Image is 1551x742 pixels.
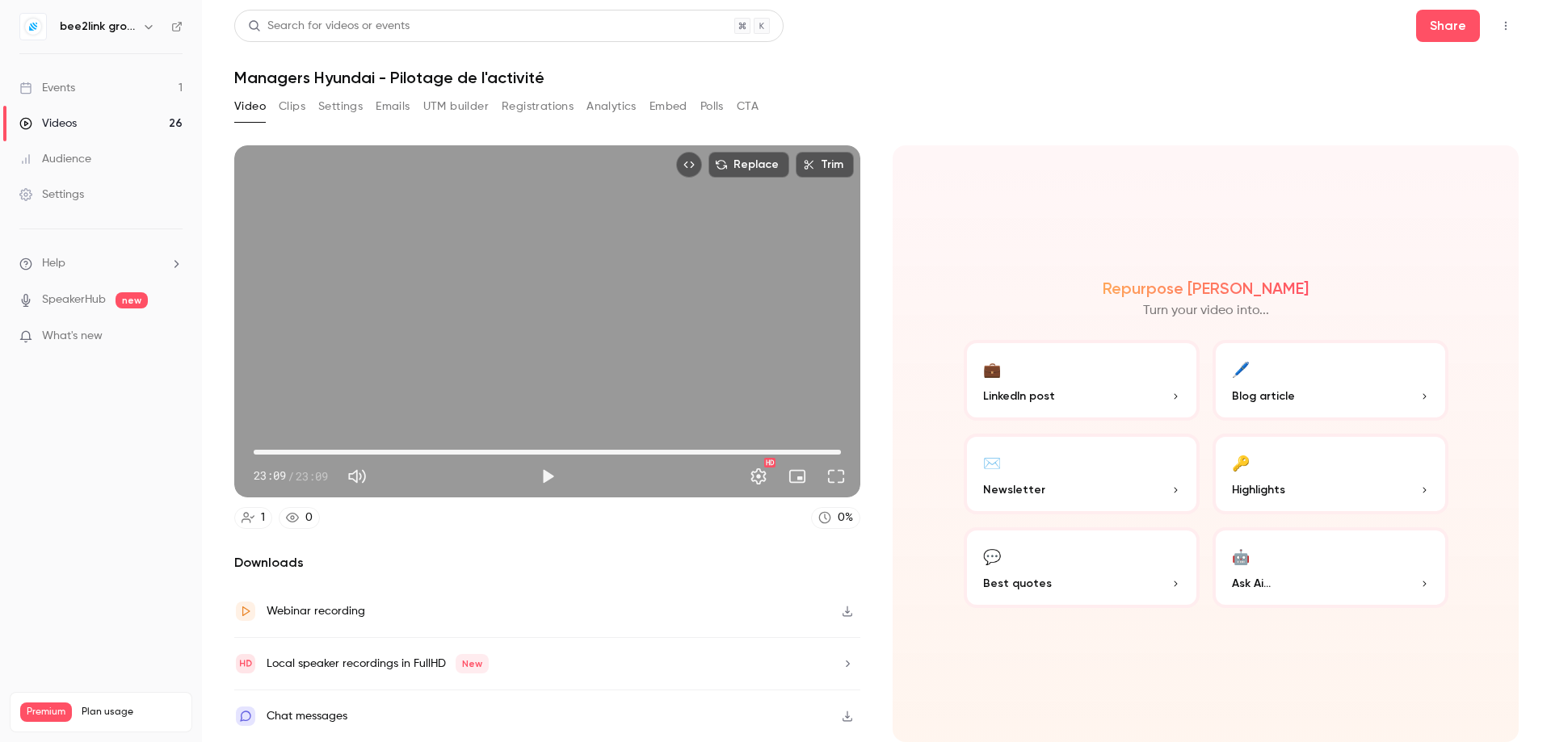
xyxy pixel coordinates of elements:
[42,328,103,345] span: What's new
[20,702,72,722] span: Premium
[288,467,294,484] span: /
[318,94,363,119] button: Settings
[983,481,1045,498] span: Newsletter
[983,450,1001,475] div: ✉️
[1232,356,1250,381] div: 🖊️
[532,460,564,493] button: Play
[296,467,328,484] span: 23:09
[676,152,702,178] button: Embed video
[586,94,637,119] button: Analytics
[983,575,1052,592] span: Best quotes
[1232,450,1250,475] div: 🔑
[964,434,1200,514] button: ✉️Newsletter
[838,509,853,526] div: 0 %
[279,94,305,119] button: Clips
[261,509,265,526] div: 1
[983,388,1055,405] span: LinkedIn post
[254,467,328,484] div: 23:09
[60,19,136,35] h6: bee2link group - Formation continue Hyundai
[764,458,775,467] div: HD
[502,94,574,119] button: Registrations
[1213,527,1448,608] button: 🤖Ask Ai...
[1232,481,1285,498] span: Highlights
[234,553,860,572] h2: Downloads
[20,14,46,40] img: bee2link group - Formation continue Hyundai
[1213,434,1448,514] button: 🔑Highlights
[279,507,320,529] a: 0
[1232,543,1250,568] div: 🤖
[234,68,1519,87] h1: Managers Hyundai - Pilotage de l'activité
[983,543,1001,568] div: 💬
[737,94,759,119] button: CTA
[163,329,183,344] iframe: Noticeable Trigger
[964,340,1200,421] button: 💼LinkedIn post
[254,467,286,484] span: 23:09
[811,507,860,529] a: 0%
[19,80,75,96] div: Events
[341,460,373,493] button: Mute
[267,706,347,726] div: Chat messages
[983,356,1001,381] div: 💼
[964,527,1200,608] button: 💬Best quotes
[19,187,84,203] div: Settings
[267,654,489,673] div: Local speaker recordings in FullHD
[1143,301,1269,321] p: Turn your video into...
[700,94,724,119] button: Polls
[1416,10,1480,42] button: Share
[742,460,775,493] button: Settings
[781,460,813,493] button: Turn on miniplayer
[234,507,272,529] a: 1
[42,291,106,308] a: SpeakerHub
[116,292,148,308] span: new
[1493,13,1519,39] button: Top Bar Actions
[423,94,489,119] button: UTM builder
[456,654,489,673] span: New
[649,94,687,119] button: Embed
[267,602,365,621] div: Webinar recording
[1232,575,1271,592] span: Ask Ai...
[1213,340,1448,421] button: 🖊️Blog article
[305,509,313,526] div: 0
[1232,388,1295,405] span: Blog article
[19,255,183,272] li: help-dropdown-opener
[19,151,91,167] div: Audience
[376,94,410,119] button: Emails
[234,94,266,119] button: Video
[82,706,182,719] span: Plan usage
[796,152,854,178] button: Trim
[708,152,789,178] button: Replace
[42,255,65,272] span: Help
[1103,279,1309,298] h2: Repurpose [PERSON_NAME]
[19,115,77,132] div: Videos
[820,460,852,493] button: Full screen
[248,18,410,35] div: Search for videos or events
